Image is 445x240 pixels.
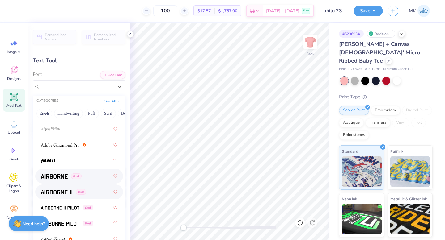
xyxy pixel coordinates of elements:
[392,118,409,127] div: Vinyl
[390,196,427,202] span: Metallic & Glitter Ink
[304,36,316,48] img: Back
[100,71,125,79] button: Add Font
[366,118,390,127] div: Transfers
[23,221,45,227] strong: Need help?
[342,204,382,234] img: Neon Ink
[354,6,383,16] button: Save
[4,184,24,193] span: Clipart & logos
[197,8,211,14] span: $17.57
[7,76,21,81] span: Designs
[6,103,21,108] span: Add Text
[390,156,430,187] img: Puff Ink
[390,204,430,234] img: Metallic & Glitter Ink
[36,98,58,104] div: CATEGORIES
[417,5,430,17] img: Meredith Kessler
[118,109,133,118] button: Bold
[306,51,314,57] div: Back
[103,98,122,104] button: See All
[383,67,414,72] span: Minimum Order: 12 +
[339,40,420,64] span: [PERSON_NAME] + Canvas [DEMOGRAPHIC_DATA]' Micro Ribbed Baby Tee
[9,157,19,162] span: Greek
[367,30,395,38] div: Revision 1
[319,5,349,17] input: Untitled Design
[342,196,357,202] span: Neon Ink
[41,174,68,179] img: Airborne
[339,30,364,38] div: # 523693A
[41,221,79,226] img: Airborne Pilot
[83,205,93,210] span: Greek
[82,30,125,44] button: Personalized Numbers
[339,106,369,115] div: Screen Print
[409,7,416,14] span: MK
[7,49,21,54] span: Image AI
[411,118,426,127] div: Foil
[8,130,20,135] span: Upload
[342,148,358,155] span: Standard
[71,173,82,179] span: Greek
[33,71,42,78] label: Font
[339,118,364,127] div: Applique
[180,225,187,231] div: Accessibility label
[94,33,122,41] span: Personalized Numbers
[406,5,433,17] a: MK
[85,109,99,118] button: Puff
[339,130,369,140] div: Rhinestones
[266,8,299,14] span: [DATE] - [DATE]
[41,206,79,210] img: Airborne II Pilot
[342,156,382,187] img: Standard
[365,67,380,72] span: # 1010BE
[33,56,125,65] div: Text Tool
[153,5,177,16] input: – –
[402,106,432,115] div: Digital Print
[41,190,72,194] img: Airborne II
[33,30,76,44] button: Personalized Names
[41,127,60,131] img: A Charming Font Outline
[41,143,79,147] img: Adobe Garamond Pro
[41,159,55,163] img: Advert
[6,215,21,220] span: Decorate
[371,106,400,115] div: Embroidery
[36,109,52,118] button: Greek
[54,109,83,118] button: Handwriting
[303,9,309,13] span: Free
[339,67,362,72] span: Bella + Canvas
[76,189,86,195] span: Greek
[390,148,403,155] span: Puff Ink
[83,221,93,226] span: Greek
[45,33,73,41] span: Personalized Names
[218,8,237,14] span: $1,757.00
[101,109,116,118] button: Serif
[339,93,433,101] div: Print Type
